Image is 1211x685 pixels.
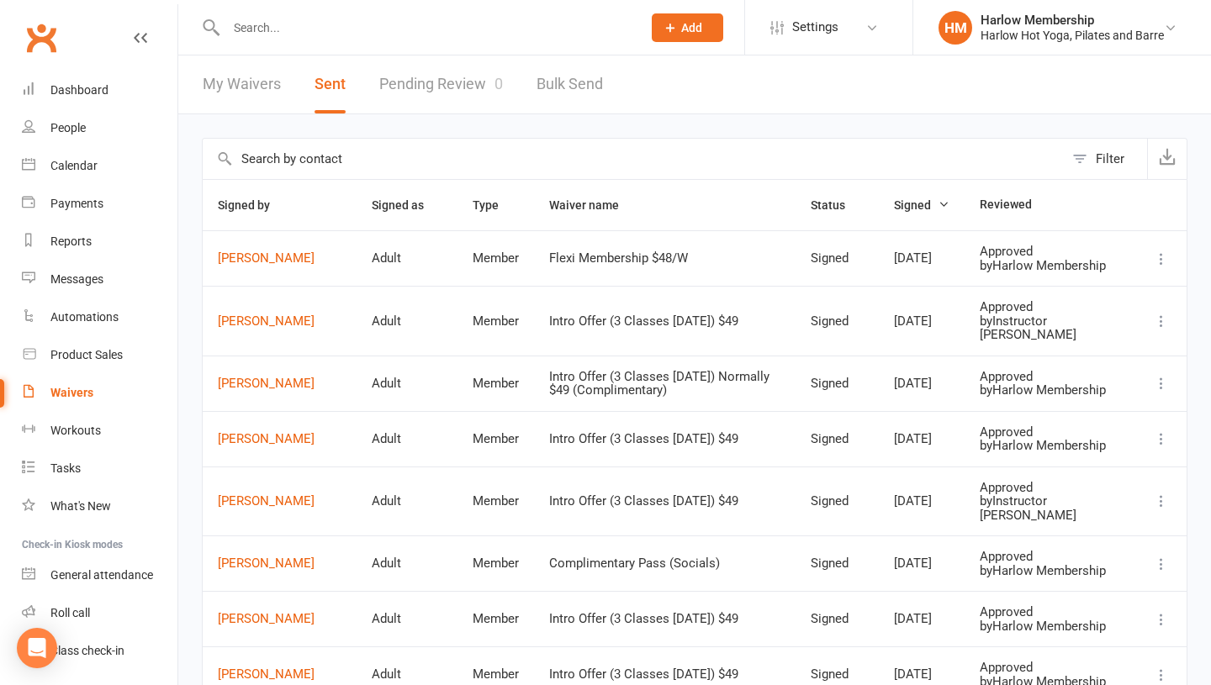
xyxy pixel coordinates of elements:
a: What's New [22,487,177,525]
div: Tasks [50,461,81,475]
a: Automations [22,298,177,336]
div: Automations [50,310,119,324]
a: Calendar [22,147,177,185]
div: Complimentary Pass (Socials) [549,556,780,571]
input: Search... [221,16,630,40]
button: Type [473,195,517,215]
a: Dashboard [22,71,177,109]
div: Approved [980,245,1121,259]
span: [DATE] [894,250,932,266]
div: General attendance [50,568,153,582]
a: Bulk Send [537,55,603,113]
div: Intro Offer (3 Classes [DATE]) $49 [549,494,780,508]
div: People [50,121,86,134]
a: Workouts [22,412,177,450]
div: Approved [980,661,1121,675]
span: Settings [792,8,838,46]
td: Adult [357,591,457,646]
div: Dashboard [50,83,108,97]
div: Harlow Hot Yoga, Pilates and Barre [981,28,1164,43]
td: Adult [357,356,457,411]
button: Signed as [372,195,442,215]
div: Approved [980,425,1121,440]
div: by Harlow Membership [980,259,1121,273]
td: Signed [796,535,879,591]
div: Class check-in [50,644,124,657]
div: Intro Offer (3 Classes [DATE]) $49 [549,314,780,329]
a: Tasks [22,450,177,487]
td: Member [457,411,534,466]
button: Add [652,13,723,42]
span: [DATE] [894,376,932,391]
td: Signed [796,230,879,286]
td: Member [457,466,534,536]
div: Intro Offer (3 Classes [DATE]) $49 [549,667,780,682]
input: Search by contact [203,139,1064,179]
span: [DATE] [894,556,932,571]
button: Status [811,195,864,215]
td: Signed [796,466,879,536]
span: [DATE] [894,611,932,626]
a: Messages [22,261,177,298]
a: Payments [22,185,177,223]
div: Open Intercom Messenger [17,628,57,668]
a: General attendance kiosk mode [22,556,177,594]
td: Adult [357,411,457,466]
div: Product Sales [50,348,123,361]
td: Signed [796,356,879,411]
div: Intro Offer (3 Classes [DATE]) $49 [549,432,780,446]
a: [PERSON_NAME] [218,314,341,329]
a: [PERSON_NAME] [218,494,341,508]
div: Intro Offer (3 Classes [DATE]) Normally $49 (Complimentary) [549,370,780,398]
button: Signed by [218,195,288,215]
a: Class kiosk mode [22,632,177,670]
td: Member [457,591,534,646]
div: by Instructor [PERSON_NAME] [980,494,1121,522]
a: [PERSON_NAME] [218,377,341,391]
th: Reviewed [965,180,1136,230]
a: Roll call [22,594,177,632]
div: Payments [50,197,103,210]
div: Reports [50,234,92,248]
button: Waiver name [549,195,637,215]
span: [DATE] [894,667,932,682]
div: Approved [980,370,1121,384]
a: My Waivers [203,55,281,113]
span: [DATE] [894,431,932,446]
a: Reports [22,223,177,261]
td: Adult [357,286,457,356]
a: [PERSON_NAME] [218,556,341,571]
td: Member [457,535,534,591]
div: by Harlow Membership [980,383,1121,398]
a: [PERSON_NAME] [218,251,341,266]
div: by Instructor [PERSON_NAME] [980,314,1121,342]
div: Approved [980,550,1121,564]
div: by Harlow Membership [980,564,1121,578]
div: Approved [980,481,1121,495]
div: HM [939,11,972,45]
td: Member [457,356,534,411]
span: Waiver name [549,198,637,212]
a: [PERSON_NAME] [218,612,341,626]
span: [DATE] [894,493,932,508]
div: Workouts [50,424,101,437]
a: Waivers [22,374,177,412]
button: Sent [315,55,346,113]
div: Flexi Membership $48/W [549,251,780,266]
button: Signed [894,195,949,215]
span: Type [473,198,517,212]
span: Signed by [218,198,288,212]
div: Filter [1096,149,1124,169]
button: Filter [1064,139,1147,179]
a: Clubworx [20,17,62,59]
span: [DATE] [894,314,932,329]
div: Intro Offer (3 Classes [DATE]) $49 [549,612,780,626]
a: Pending Review0 [379,55,503,113]
div: Harlow Membership [981,13,1164,28]
span: Status [811,198,864,212]
td: Signed [796,411,879,466]
a: [PERSON_NAME] [218,432,341,446]
div: Waivers [50,386,93,399]
div: Approved [980,300,1121,314]
span: Add [681,21,702,34]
